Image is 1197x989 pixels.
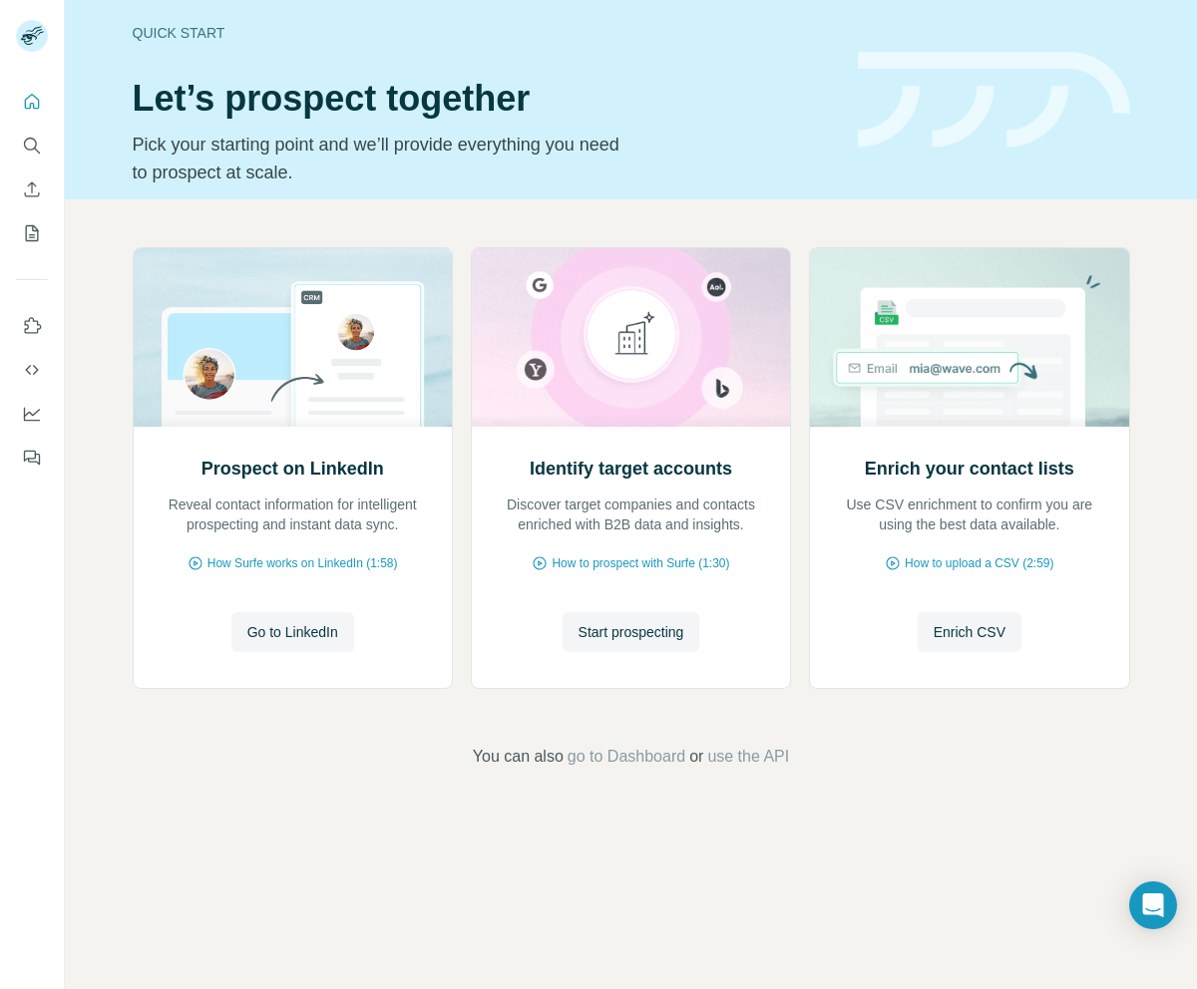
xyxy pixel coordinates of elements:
[16,215,48,251] button: My lists
[16,396,48,432] button: Dashboard
[133,23,834,43] div: Quick start
[563,612,700,652] button: Start prospecting
[133,79,834,119] h1: Let’s prospect together
[16,440,48,476] button: Feedback
[579,622,684,642] span: Start prospecting
[568,745,685,769] button: go to Dashboard
[471,248,791,427] img: Identify target accounts
[16,128,48,164] button: Search
[247,622,338,642] span: Go to LinkedIn
[133,248,453,427] img: Prospect on LinkedIn
[207,554,398,572] span: How Surfe works on LinkedIn (1:58)
[473,745,564,769] span: You can also
[865,455,1074,483] h2: Enrich your contact lists
[934,622,1005,642] span: Enrich CSV
[492,494,770,534] p: Discover target companies and contacts enriched with B2B data and insights.
[1129,881,1177,929] div: Open Intercom Messenger
[905,554,1053,572] span: How to upload a CSV (2:59)
[830,494,1108,534] p: Use CSV enrichment to confirm you are using the best data available.
[918,612,1021,652] button: Enrich CSV
[689,745,703,769] span: or
[201,455,384,483] h2: Prospect on LinkedIn
[16,84,48,120] button: Quick start
[133,131,632,186] p: Pick your starting point and we’ll provide everything you need to prospect at scale.
[16,171,48,207] button: Enrich CSV
[154,494,432,534] p: Reveal contact information for intelligent prospecting and instant data sync.
[809,248,1129,427] img: Enrich your contact lists
[858,52,1130,149] img: banner
[16,352,48,388] button: Use Surfe API
[552,554,729,572] span: How to prospect with Surfe (1:30)
[707,745,789,769] button: use the API
[16,308,48,344] button: Use Surfe on LinkedIn
[231,612,354,652] button: Go to LinkedIn
[530,455,732,483] h2: Identify target accounts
